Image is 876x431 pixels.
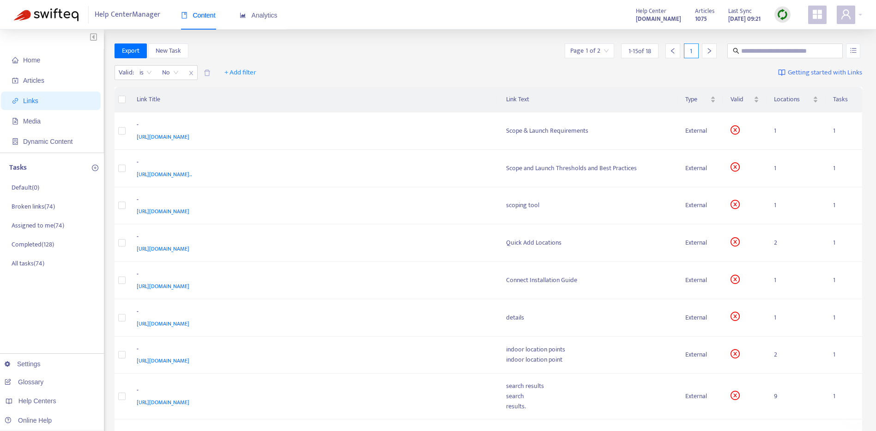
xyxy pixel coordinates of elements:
[728,6,752,16] span: Last Sync
[139,66,152,80] span: is
[695,14,707,24] strong: 1075
[12,57,18,63] span: home
[846,43,860,58] button: unordered-list
[826,337,862,374] td: 1
[137,170,192,179] span: [URL][DOMAIN_NAME]..
[506,391,671,401] div: search
[506,345,671,355] div: indoor location points
[5,378,43,386] a: Glossary
[148,43,188,58] button: New Task
[767,150,826,187] td: 1
[23,77,44,84] span: Articles
[137,269,488,281] div: -
[731,275,740,284] span: close-circle
[240,12,246,18] span: area-chart
[18,397,56,405] span: Help Centers
[777,9,788,20] img: sync.dc5367851b00ba804db3.png
[788,68,862,78] span: Getting started with Links
[506,313,671,323] div: details
[506,355,671,365] div: indoor location point
[767,299,826,337] td: 1
[731,237,740,246] span: close-circle
[137,356,189,365] span: [URL][DOMAIN_NAME]
[137,157,488,169] div: -
[23,117,41,125] span: Media
[23,97,38,105] span: Links
[678,87,723,112] th: Type
[767,374,826,419] td: 9
[156,46,181,56] span: New Task
[5,417,52,424] a: Online Help
[506,275,671,285] div: Connect Installation Guide
[506,126,671,136] div: Scope & Launch Requirements
[636,13,681,24] a: [DOMAIN_NAME]
[12,240,54,249] p: Completed ( 128 )
[12,183,39,192] p: Default ( 0 )
[826,187,862,225] td: 1
[137,282,189,291] span: [URL][DOMAIN_NAME]
[137,244,189,253] span: [URL][DOMAIN_NAME]
[12,118,18,124] span: file-image
[137,344,488,356] div: -
[767,112,826,150] td: 1
[12,202,55,211] p: Broken links ( 74 )
[774,94,811,105] span: Locations
[12,221,64,230] p: Assigned to me ( 74 )
[137,132,189,142] span: [URL][DOMAIN_NAME]
[685,94,708,105] span: Type
[506,401,671,412] div: results.
[137,195,488,207] div: -
[122,46,139,56] span: Export
[506,163,671,173] div: Scope and Launch Thresholds and Best Practices
[628,46,651,56] span: 1 - 15 of 18
[240,12,278,19] span: Analytics
[685,238,716,248] div: External
[767,337,826,374] td: 2
[12,98,18,104] span: link
[826,224,862,262] td: 1
[684,43,699,58] div: 1
[767,224,826,262] td: 2
[9,162,27,173] p: Tasks
[685,126,716,136] div: External
[839,394,869,424] iframe: Button to launch messaging window
[499,87,678,112] th: Link Text
[224,67,256,78] span: + Add filter
[733,48,739,54] span: search
[685,313,716,323] div: External
[137,385,488,397] div: -
[695,6,714,16] span: Articles
[636,14,681,24] strong: [DOMAIN_NAME]
[115,43,147,58] button: Export
[826,374,862,419] td: 1
[137,120,488,132] div: -
[767,262,826,299] td: 1
[115,66,135,80] span: Valid :
[778,69,785,76] img: image-link
[826,262,862,299] td: 1
[14,8,79,21] img: Swifteq
[685,391,716,401] div: External
[95,6,160,24] span: Help Center Manager
[685,350,716,360] div: External
[685,200,716,210] div: External
[731,349,740,358] span: close-circle
[129,87,499,112] th: Link Title
[731,391,740,400] span: close-circle
[162,66,179,80] span: No
[204,69,211,76] span: delete
[850,47,857,54] span: unordered-list
[723,87,767,112] th: Valid
[731,94,752,105] span: Valid
[767,187,826,225] td: 1
[826,87,862,112] th: Tasks
[12,77,18,84] span: account-book
[23,56,40,64] span: Home
[137,398,189,407] span: [URL][DOMAIN_NAME]
[137,319,189,328] span: [URL][DOMAIN_NAME]
[826,112,862,150] td: 1
[137,232,488,244] div: -
[636,6,666,16] span: Help Center
[506,238,671,248] div: Quick Add Locations
[92,165,98,171] span: plus-circle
